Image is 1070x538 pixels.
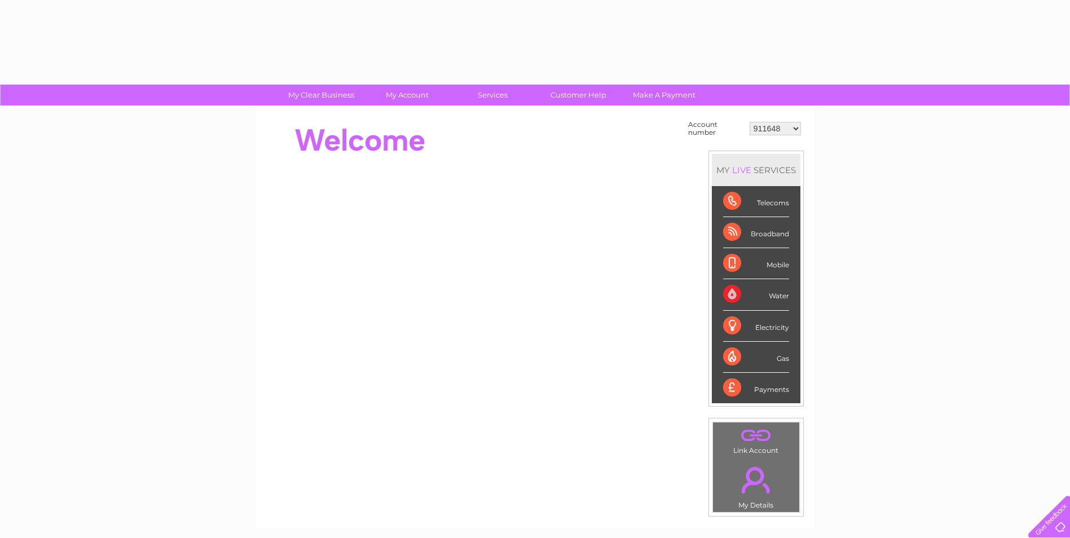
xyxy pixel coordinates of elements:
div: MY SERVICES [712,154,800,186]
a: . [716,425,796,445]
a: My Account [360,85,453,105]
a: Customer Help [532,85,625,105]
td: My Details [712,457,800,513]
div: Gas [723,342,789,373]
a: Make A Payment [618,85,711,105]
div: LIVE [730,165,754,175]
a: Services [446,85,539,105]
a: My Clear Business [275,85,368,105]
td: Account number [685,118,747,139]
a: . [716,460,796,500]
div: Electricity [723,311,789,342]
div: Broadband [723,217,789,248]
div: Mobile [723,248,789,279]
div: Telecoms [723,186,789,217]
td: Link Account [712,422,800,457]
div: Water [723,279,789,310]
div: Payments [723,373,789,403]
